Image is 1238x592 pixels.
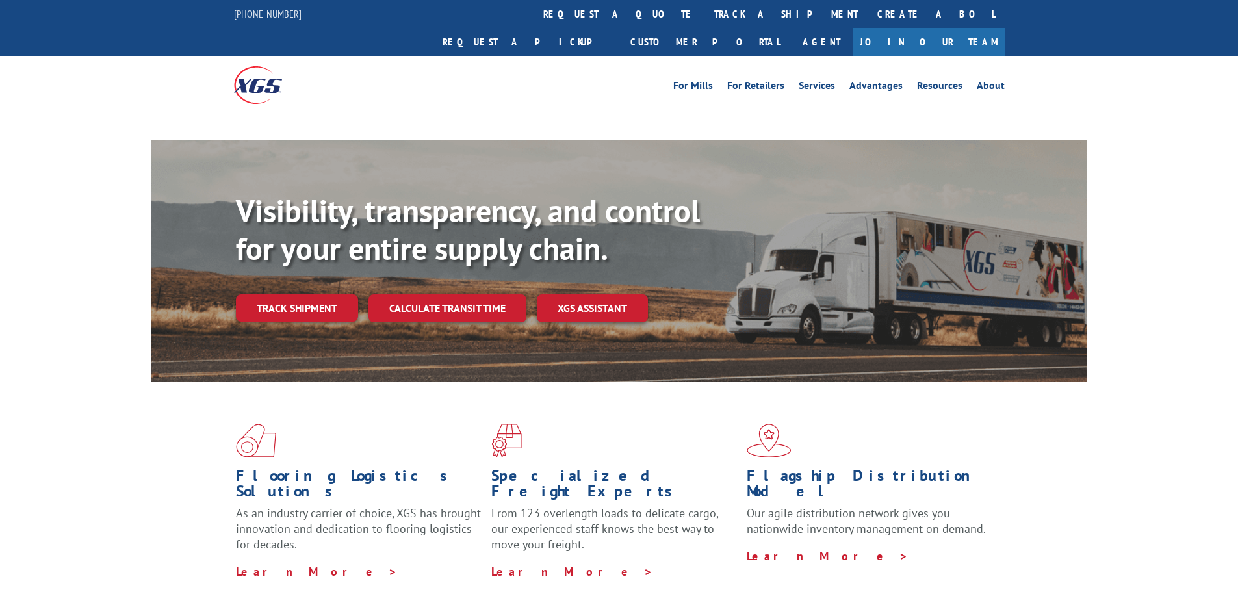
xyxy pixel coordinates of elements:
[234,7,302,20] a: [PHONE_NUMBER]
[747,468,992,506] h1: Flagship Distribution Model
[368,294,526,322] a: Calculate transit time
[236,190,700,268] b: Visibility, transparency, and control for your entire supply chain.
[236,506,481,552] span: As an industry carrier of choice, XGS has brought innovation and dedication to flooring logistics...
[236,294,358,322] a: Track shipment
[236,564,398,579] a: Learn More >
[537,294,648,322] a: XGS ASSISTANT
[799,81,835,95] a: Services
[491,506,737,563] p: From 123 overlength loads to delicate cargo, our experienced staff knows the best way to move you...
[491,468,737,506] h1: Specialized Freight Experts
[917,81,962,95] a: Resources
[727,81,784,95] a: For Retailers
[236,468,482,506] h1: Flooring Logistics Solutions
[491,564,653,579] a: Learn More >
[790,28,853,56] a: Agent
[747,424,792,457] img: xgs-icon-flagship-distribution-model-red
[747,548,909,563] a: Learn More >
[673,81,713,95] a: For Mills
[977,81,1005,95] a: About
[853,28,1005,56] a: Join Our Team
[433,28,621,56] a: Request a pickup
[236,424,276,457] img: xgs-icon-total-supply-chain-intelligence-red
[747,506,986,536] span: Our agile distribution network gives you nationwide inventory management on demand.
[491,424,522,457] img: xgs-icon-focused-on-flooring-red
[849,81,903,95] a: Advantages
[621,28,790,56] a: Customer Portal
